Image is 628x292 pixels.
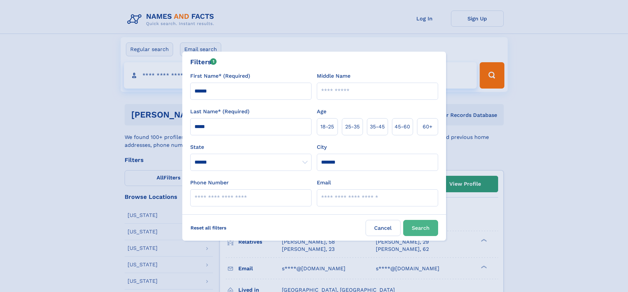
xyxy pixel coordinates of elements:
[186,220,231,236] label: Reset all filters
[317,143,327,151] label: City
[395,123,410,131] span: 45‑60
[370,123,385,131] span: 35‑45
[345,123,360,131] span: 25‑35
[317,108,326,116] label: Age
[317,179,331,187] label: Email
[190,72,250,80] label: First Name* (Required)
[190,57,217,67] div: Filters
[423,123,433,131] span: 60+
[317,72,350,80] label: Middle Name
[403,220,438,236] button: Search
[190,143,312,151] label: State
[366,220,401,236] label: Cancel
[320,123,334,131] span: 18‑25
[190,179,229,187] label: Phone Number
[190,108,250,116] label: Last Name* (Required)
